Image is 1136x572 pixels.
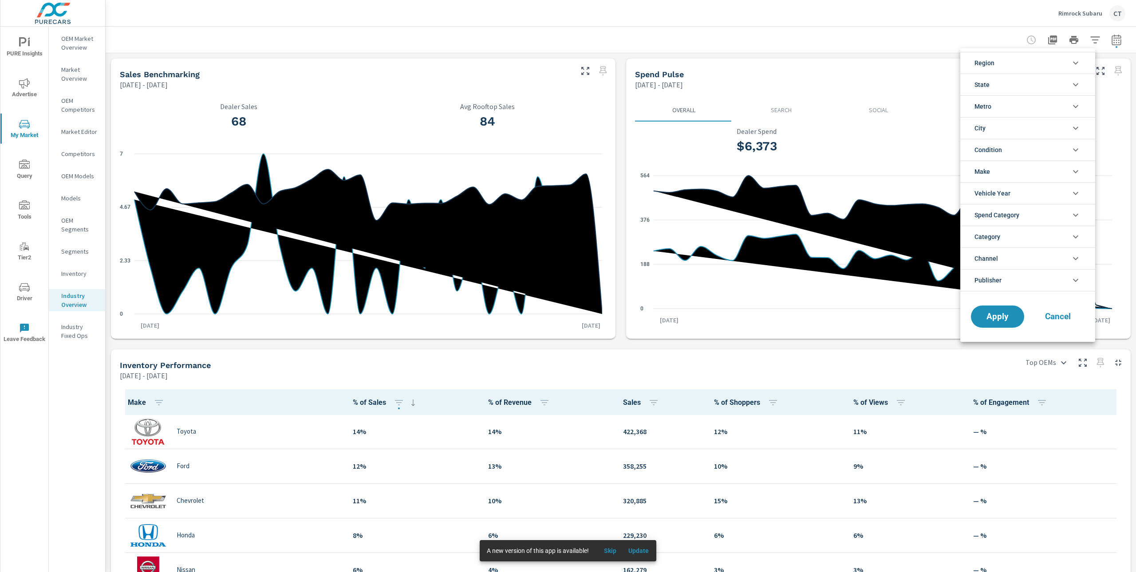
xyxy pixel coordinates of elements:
[980,313,1015,321] span: Apply
[974,183,1010,204] span: Vehicle Year
[971,306,1024,328] button: Apply
[1040,313,1076,321] span: Cancel
[1031,306,1085,328] button: Cancel
[974,74,990,95] span: State
[974,226,1000,247] span: Category
[974,270,1002,291] span: Publisher
[974,52,994,74] span: Region
[974,118,986,139] span: City
[960,48,1095,295] ul: filter options
[974,161,990,182] span: Make
[974,96,991,117] span: Metro
[974,139,1002,161] span: Condition
[974,204,1019,226] span: Spend Category
[974,248,998,269] span: Channel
